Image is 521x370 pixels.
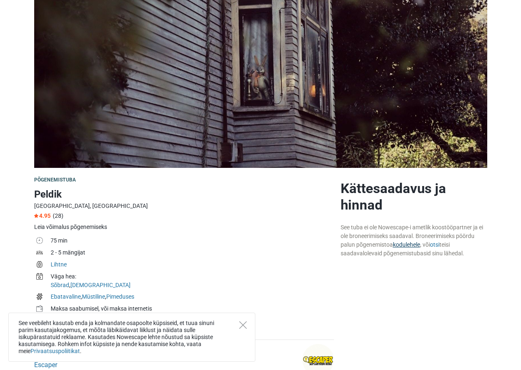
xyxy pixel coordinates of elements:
div: See tuba ei ole Nowescape-i ametlik koostööpartner ja ei ole broneerimiseks saadaval. Broneerimis... [341,223,487,258]
span: 4.95 [34,212,51,219]
div: Leia võimalus põgenemiseks [34,223,334,231]
img: Star [34,214,38,218]
h1: Peldik [34,187,334,202]
button: Close [239,321,247,329]
div: Maksa saabumisel, või maksa internetis [51,304,334,313]
td: 2 - 5 mängijat [51,247,334,259]
a: Müstiline [82,293,105,300]
a: Privaatsuspoliitikat [30,348,80,354]
div: [GEOGRAPHIC_DATA], [GEOGRAPHIC_DATA] [34,202,334,210]
a: Sõbrad [51,282,69,288]
a: kodulehele [393,241,420,248]
a: Pimeduses [106,293,134,300]
a: Escaper [34,361,57,369]
td: 75 min [51,236,334,247]
td: , , [51,292,334,304]
div: See veebileht kasutab enda ja kolmandate osapoolte küpsiseid, et tuua sinuni parim kasutajakogemu... [8,313,255,362]
a: Ebatavaline [51,293,81,300]
td: , [51,271,334,292]
span: Põgenemistuba [34,177,76,183]
a: [DEMOGRAPHIC_DATA] [70,282,131,288]
div: Väga hea: [51,272,334,281]
a: otsi [430,241,439,248]
h2: Kättesaadavus ja hinnad [341,180,487,213]
a: Lihtne [51,261,67,268]
span: (28) [53,212,63,219]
